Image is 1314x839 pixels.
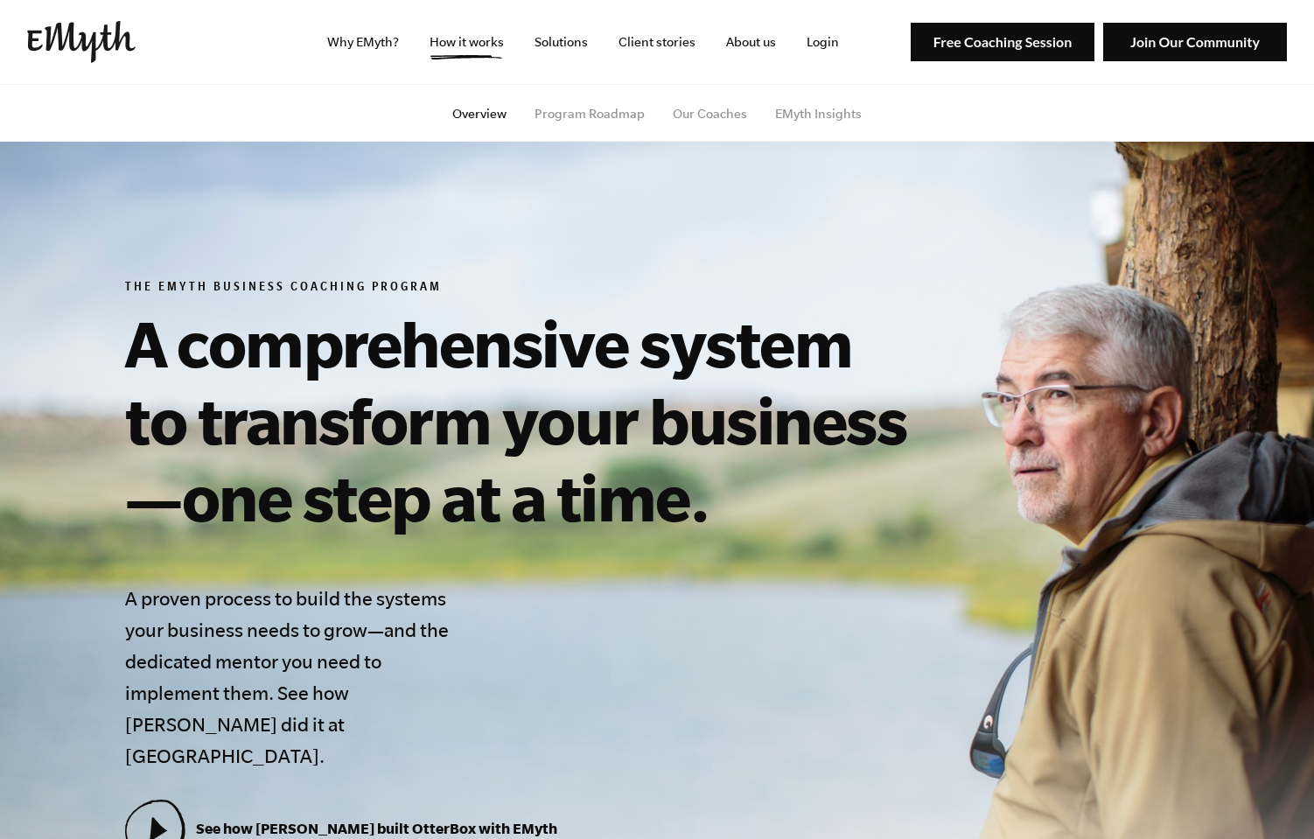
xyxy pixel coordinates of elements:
[673,107,747,121] a: Our Coaches
[452,107,507,121] a: Overview
[125,280,923,297] h6: The EMyth Business Coaching Program
[775,107,862,121] a: EMyth Insights
[27,21,136,63] img: EMyth
[535,107,645,121] a: Program Roadmap
[125,820,557,836] a: See how [PERSON_NAME] built OtterBox with EMyth
[125,583,461,772] h4: A proven process to build the systems your business needs to grow—and the dedicated mentor you ne...
[125,304,923,535] h1: A comprehensive system to transform your business—one step at a time.
[911,23,1094,62] img: Free Coaching Session
[1103,23,1287,62] img: Join Our Community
